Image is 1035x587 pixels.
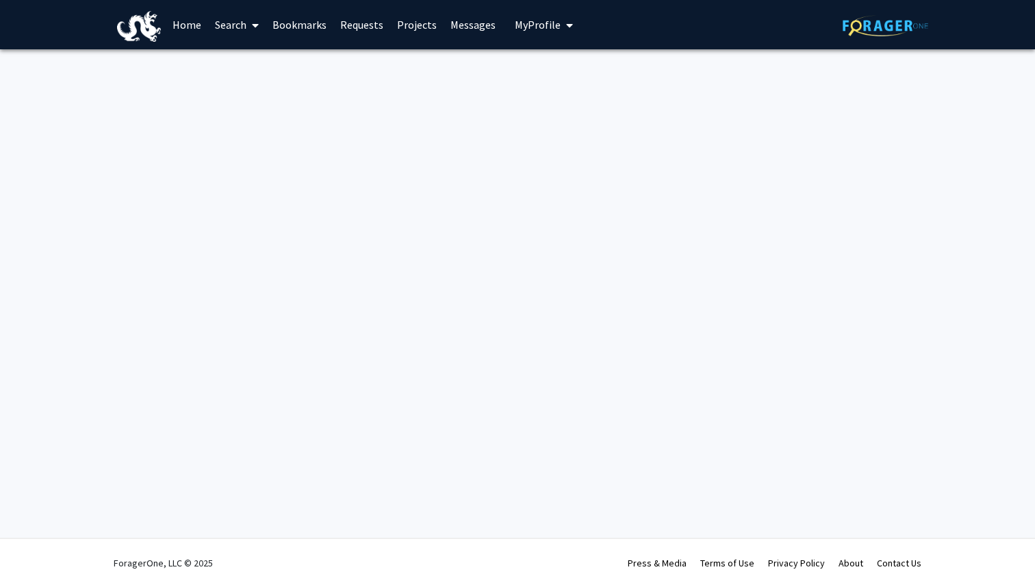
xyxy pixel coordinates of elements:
[114,539,213,587] div: ForagerOne, LLC © 2025
[768,557,825,569] a: Privacy Policy
[700,557,754,569] a: Terms of Use
[266,1,333,49] a: Bookmarks
[117,11,161,42] img: Drexel University Logo
[628,557,687,569] a: Press & Media
[166,1,208,49] a: Home
[843,15,928,36] img: ForagerOne Logo
[10,525,58,577] iframe: Chat
[444,1,502,49] a: Messages
[390,1,444,49] a: Projects
[877,557,921,569] a: Contact Us
[333,1,390,49] a: Requests
[208,1,266,49] a: Search
[515,18,561,32] span: My Profile
[839,557,863,569] a: About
